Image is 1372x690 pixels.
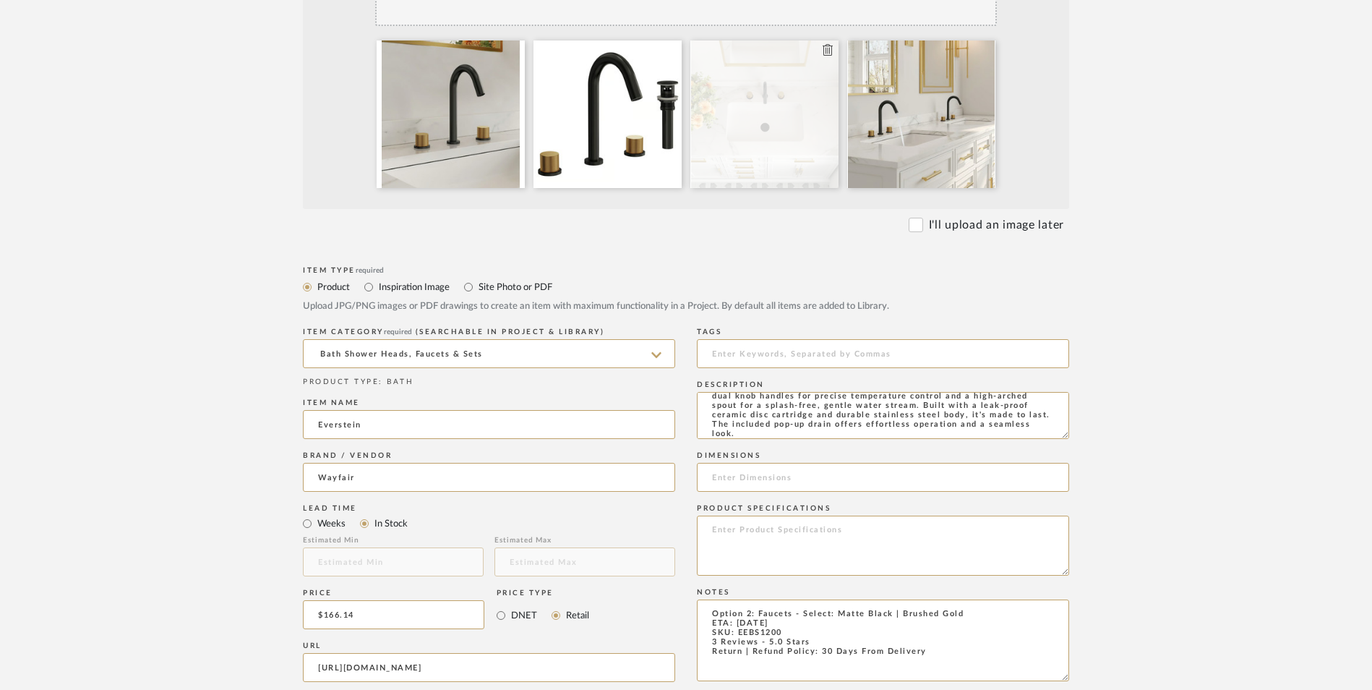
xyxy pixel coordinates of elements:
input: Enter DNET Price [303,600,484,629]
input: Enter Dimensions [697,463,1069,492]
input: Estimated Min [303,548,484,576]
input: Enter URL [303,653,675,682]
div: Price [303,589,484,597]
label: Weeks [316,516,346,532]
div: Item Type [303,266,1069,275]
span: required [356,267,384,274]
div: Brand / Vendor [303,451,675,460]
div: Item name [303,399,675,407]
mat-radio-group: Select item type [303,514,675,532]
div: Dimensions [697,451,1069,460]
input: Enter Keywords, Separated by Commas [697,339,1069,368]
div: ITEM CATEGORY [303,328,675,336]
input: Type a category to search and select [303,339,675,368]
mat-radio-group: Select price type [497,600,589,629]
input: Enter Name [303,410,675,439]
label: DNET [510,608,537,623]
div: Upload JPG/PNG images or PDF drawings to create an item with maximum functionality in a Project. ... [303,299,1069,314]
div: Tags [697,328,1069,336]
div: Description [697,380,1069,389]
div: Price Type [497,589,589,597]
div: Notes [697,588,1069,597]
span: : BATH [379,378,413,386]
span: (Searchable in Project & Library) [416,328,605,336]
input: Estimated Max [494,548,675,576]
div: PRODUCT TYPE [303,377,675,388]
div: Lead Time [303,504,675,513]
label: In Stock [373,516,408,532]
div: URL [303,642,675,650]
label: Retail [565,608,589,623]
label: Product [316,279,350,295]
label: I'll upload an image later [929,216,1064,234]
span: required [384,328,412,336]
div: Estimated Max [494,536,675,545]
div: Estimated Min [303,536,484,545]
label: Inspiration Image [377,279,450,295]
mat-radio-group: Select item type [303,278,1069,296]
input: Unknown [303,463,675,492]
label: Site Photo or PDF [477,279,552,295]
div: Product Specifications [697,504,1069,513]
